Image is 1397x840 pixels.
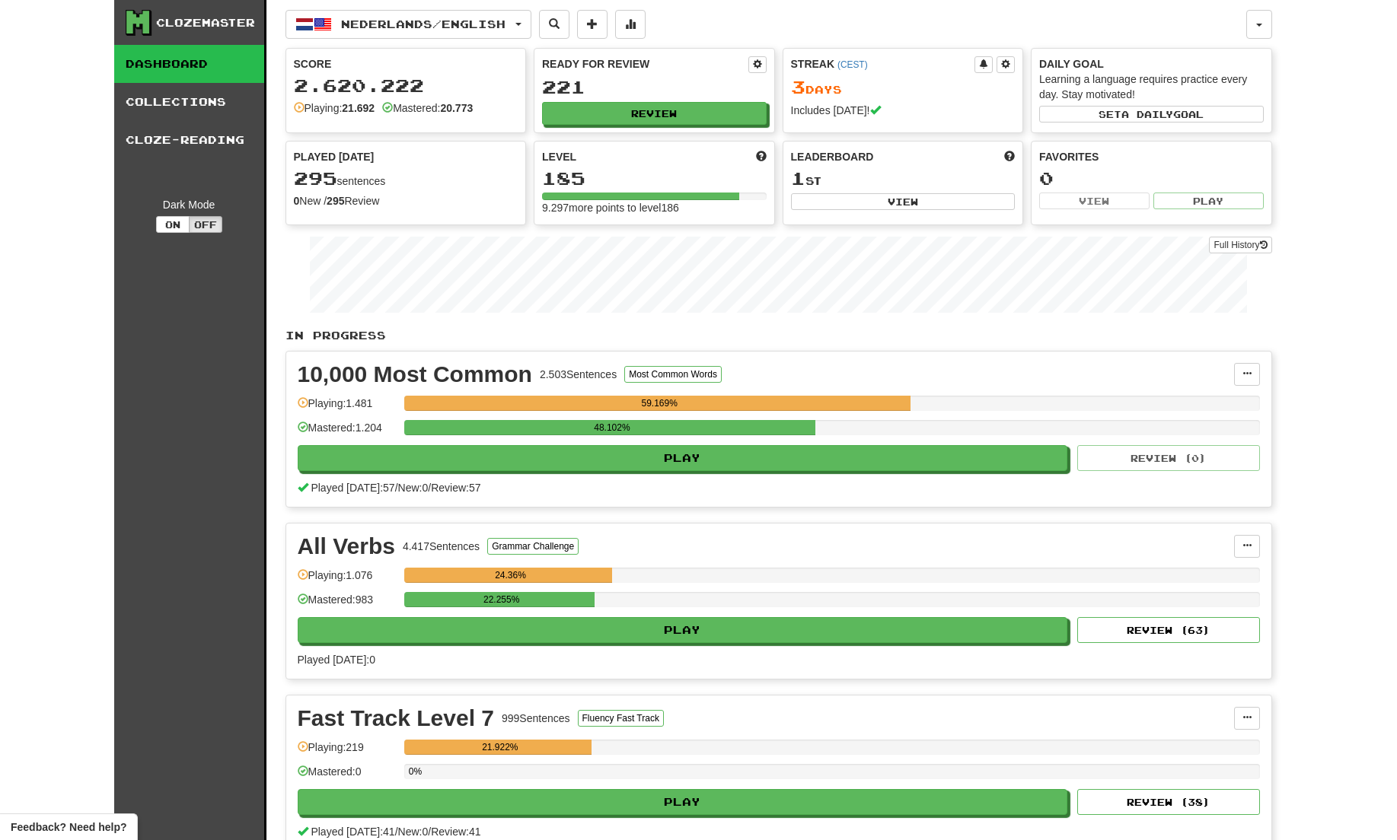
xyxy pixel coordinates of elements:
[341,17,506,30] span: Nederlands / English
[1039,149,1264,164] div: Favorites
[542,78,767,97] div: 221
[791,78,1016,97] div: Day s
[409,396,911,411] div: 59.169%
[285,10,531,39] button: Nederlands/English
[1077,617,1260,643] button: Review (63)
[431,482,480,494] span: Review: 57
[409,740,592,755] div: 21.922%
[487,538,579,555] button: Grammar Challenge
[327,195,344,207] strong: 295
[615,10,646,39] button: More stats
[1121,109,1173,119] span: a daily
[1153,192,1264,209] button: Play
[342,102,375,114] strong: 21.692
[298,363,532,386] div: 10,000 Most Common
[11,819,126,835] span: Open feedback widget
[428,482,431,494] span: /
[1039,192,1150,209] button: View
[298,568,397,593] div: Playing: 1.076
[114,83,264,121] a: Collections
[540,367,617,382] div: 2.503 Sentences
[298,535,395,558] div: All Verbs
[189,216,222,233] button: Off
[431,826,480,838] span: Review: 41
[398,482,429,494] span: New: 0
[298,740,397,765] div: Playing: 219
[440,102,473,114] strong: 20.773
[1077,789,1260,815] button: Review (38)
[578,710,664,727] button: Fluency Fast Track
[285,328,1272,343] p: In Progress
[294,100,375,116] div: Playing:
[398,826,429,838] span: New: 0
[542,169,767,188] div: 185
[298,764,397,789] div: Mastered: 0
[409,420,815,435] div: 48.102%
[382,100,473,116] div: Mastered:
[395,826,398,838] span: /
[294,149,375,164] span: Played [DATE]
[1077,445,1260,471] button: Review (0)
[542,200,767,215] div: 9.297 more points to level 186
[791,193,1016,210] button: View
[156,15,255,30] div: Clozemaster
[156,216,190,233] button: On
[791,76,805,97] span: 3
[114,121,264,159] a: Cloze-Reading
[502,711,570,726] div: 999 Sentences
[294,76,518,95] div: 2.620.222
[1209,237,1271,253] a: Full History
[756,149,767,164] span: Score more points to level up
[298,420,397,445] div: Mastered: 1.204
[791,56,975,72] div: Streak
[428,826,431,838] span: /
[1004,149,1015,164] span: This week in points, UTC
[114,45,264,83] a: Dashboard
[1039,169,1264,188] div: 0
[311,826,394,838] span: Played [DATE]: 41
[791,149,874,164] span: Leaderboard
[294,169,518,189] div: sentences
[1039,72,1264,102] div: Learning a language requires practice every day. Stay motivated!
[1039,56,1264,72] div: Daily Goal
[294,56,518,72] div: Score
[126,197,253,212] div: Dark Mode
[298,707,495,730] div: Fast Track Level 7
[577,10,608,39] button: Add sentence to collection
[791,103,1016,118] div: Includes [DATE]!
[298,617,1068,643] button: Play
[791,167,805,189] span: 1
[1039,106,1264,123] button: Seta dailygoal
[409,592,595,607] div: 22.255%
[311,482,394,494] span: Played [DATE]: 57
[624,366,722,383] button: Most Common Words
[298,445,1068,471] button: Play
[542,102,767,125] button: Review
[298,396,397,421] div: Playing: 1.481
[539,10,569,39] button: Search sentences
[403,539,480,554] div: 4.417 Sentences
[837,59,868,70] a: (CEST)
[542,149,576,164] span: Level
[294,193,518,208] div: New / Review
[395,482,398,494] span: /
[409,568,613,583] div: 24.36%
[298,592,397,617] div: Mastered: 983
[294,195,300,207] strong: 0
[294,167,337,189] span: 295
[791,169,1016,189] div: st
[298,654,375,666] span: Played [DATE]: 0
[542,56,748,72] div: Ready for Review
[298,789,1068,815] button: Play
